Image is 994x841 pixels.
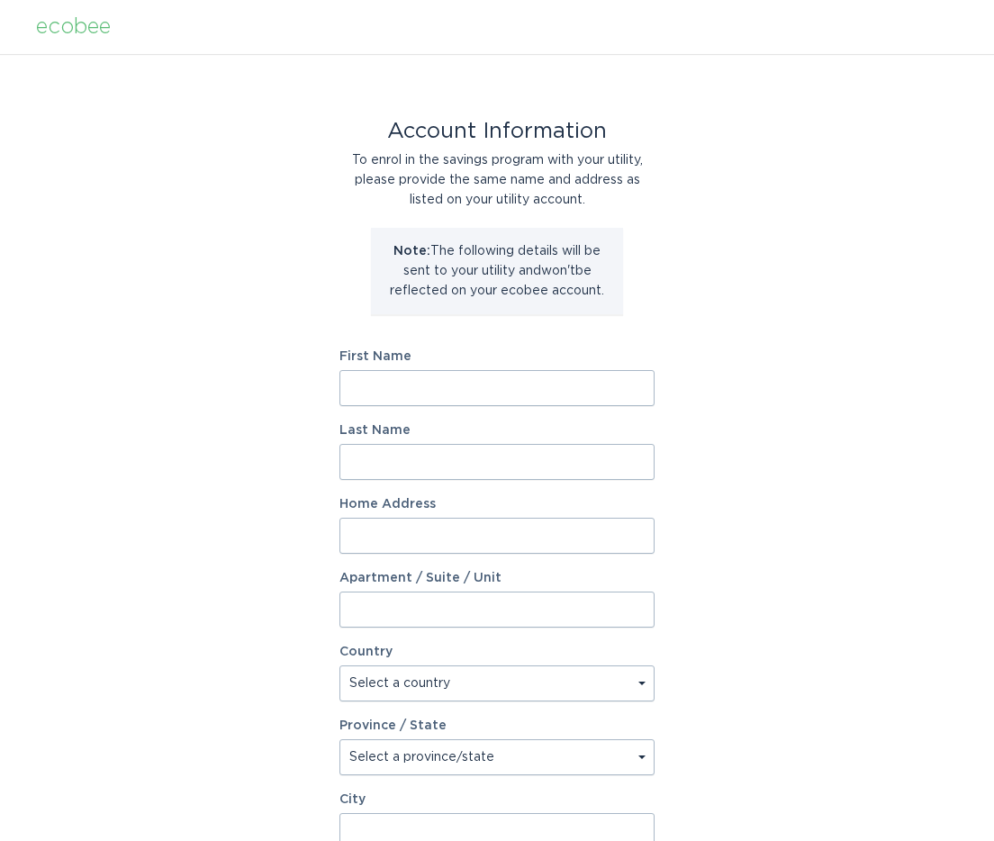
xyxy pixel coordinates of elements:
[384,241,610,301] p: The following details will be sent to your utility and won't be reflected on your ecobee account.
[36,17,111,37] div: ecobee
[339,350,655,363] label: First Name
[393,245,430,258] strong: Note:
[339,498,655,511] label: Home Address
[339,150,655,210] div: To enrol in the savings program with your utility, please provide the same name and address as li...
[339,719,447,732] label: Province / State
[339,646,393,658] label: Country
[339,424,655,437] label: Last Name
[339,572,655,584] label: Apartment / Suite / Unit
[339,793,655,806] label: City
[339,122,655,141] div: Account Information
